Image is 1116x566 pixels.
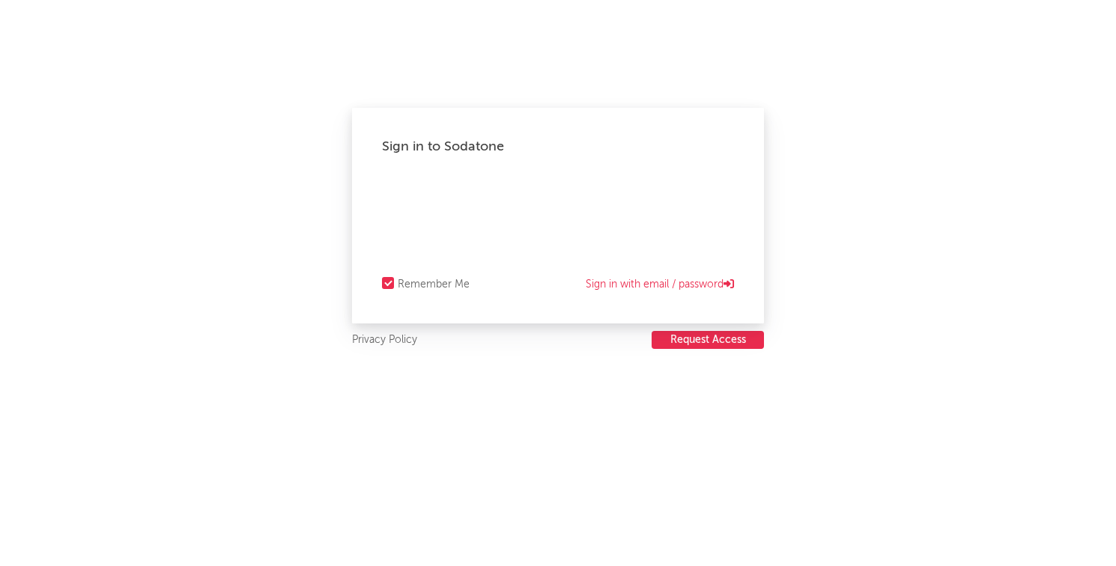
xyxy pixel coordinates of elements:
[352,331,417,350] a: Privacy Policy
[652,331,764,349] button: Request Access
[652,331,764,350] a: Request Access
[586,276,734,293] a: Sign in with email / password
[398,276,470,293] div: Remember Me
[382,138,734,156] div: Sign in to Sodatone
